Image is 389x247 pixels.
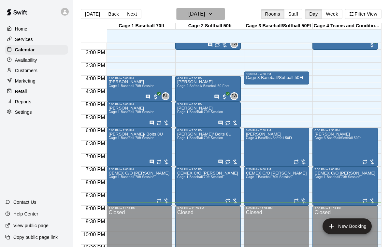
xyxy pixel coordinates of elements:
[107,76,172,102] div: 4:00 PM – 5:00 PM: Cage 1 Baseball 70ft Session
[294,159,299,164] span: Recurring event
[225,159,230,164] span: Recurring event
[13,222,49,229] p: View public page
[5,76,68,86] div: Marketing
[84,219,107,224] span: 9:30 PM
[362,198,367,203] span: Recurring event
[84,141,107,146] span: 6:30 PM
[108,129,170,132] div: 6:00 PM – 7:30 PM
[13,234,58,240] p: Copy public page link
[233,92,238,100] span: Taylor Wilhite
[5,66,68,75] a: Customers
[5,34,68,44] a: Services
[15,26,27,32] p: Home
[244,71,310,84] div: 3:50 PM – 4:20 PM: Cage 3 Baseball/Softball 50Ft
[108,110,154,114] span: Cage 1 Baseball 70ft Session
[156,198,162,203] span: Recurring event
[244,167,310,206] div: 7:30 PM – 9:00 PM: Cage 1 Baseball 70ft Session
[177,168,239,171] div: 7:30 PM – 9:00 PM
[175,128,241,167] div: 6:00 PM – 7:30 PM: Cage 1 Baseball 70ft Session
[108,207,170,210] div: 9:00 PM – 11:59 PM
[177,175,223,179] span: Cage 1 Baseball 70ft Session
[81,9,104,19] button: [DATE]
[84,115,107,120] span: 5:30 PM
[5,24,68,34] div: Home
[230,40,238,48] div: Taylor Wilhite
[84,193,107,198] span: 8:30 PM
[314,136,361,140] span: Cage 3 Baseball/Softball 50Ft
[5,97,68,107] a: Reports
[5,107,68,117] div: Settings
[84,102,107,107] span: 5:00 PM
[208,42,213,47] svg: Has notes
[175,102,241,128] div: 5:00 PM – 6:00 PM: Cage 1 Baseball 70ft Session
[312,128,378,167] div: 6:00 PM – 7:30 PM: Cage 3 Baseball/Softball 50Ft
[362,159,367,164] span: Recurring event
[84,63,107,68] span: 3:30 PM
[261,9,284,19] button: Rooms
[15,57,37,63] p: Availability
[322,9,342,19] button: Week
[15,98,31,105] p: Reports
[107,167,172,206] div: 7:30 PM – 9:00 PM: Cage 1 Baseball 70ft Session
[177,103,239,106] div: 5:00 PM – 6:00 PM
[163,93,168,99] span: BL
[15,109,32,115] p: Settings
[221,94,228,100] span: All customers have paid
[177,129,239,132] div: 6:00 PM – 7:30 PM
[244,23,313,29] div: Cage 3 Baseball/Softball 50Ft
[84,76,107,81] span: 4:00 PM
[314,207,376,210] div: 9:00 PM – 11:59 PM
[15,46,35,53] p: Calendar
[107,102,172,128] div: 5:00 PM – 6:00 PM: Cage 1 Baseball 70ft Session
[13,199,36,205] p: Contact Us
[246,72,308,76] div: 3:50 PM – 4:20 PM
[305,9,322,19] button: Day
[81,232,107,237] span: 10:00 PM
[108,77,170,80] div: 4:00 PM – 5:00 PM
[15,36,33,43] p: Services
[231,41,237,47] span: TW
[177,136,223,140] span: Cage 1 Baseball 70ft Session
[84,180,107,185] span: 8:00 PM
[5,86,68,96] a: Retail
[84,206,107,211] span: 9:00 PM
[108,168,170,171] div: 7:30 PM – 9:00 PM
[84,167,107,172] span: 7:30 PM
[323,218,372,234] button: add
[156,159,162,164] span: Recurring event
[230,92,238,100] div: Taylor Wilhite
[108,103,170,106] div: 5:00 PM – 6:00 PM
[5,55,68,65] a: Availability
[177,110,223,114] span: Cage 1 Baseball 70ft Session
[233,40,238,48] span: Taylor Wilhite
[145,94,151,99] svg: Has notes
[246,136,292,140] span: Cage 3 Baseball/Softball 50Ft
[177,84,229,88] span: Cage 2 Softball/ Baseball 50 Feet
[152,94,159,100] span: All customers have paid
[231,93,237,99] span: TW
[246,168,308,171] div: 7:30 PM – 9:00 PM
[149,120,154,125] svg: Has notes
[225,120,230,125] span: Recurring event
[313,23,381,29] div: Cage 4 Teams and Condition Training
[107,128,172,167] div: 6:00 PM – 7:30 PM: Cage 1 Baseball 70ft Session
[312,167,378,206] div: 7:30 PM – 9:00 PM: Cage 1 Baseball 70ft Session
[294,198,299,203] span: Recurring event
[162,92,169,100] div: Brian Lewis
[15,67,37,74] p: Customers
[164,92,169,100] span: Brian Lewis
[246,129,308,132] div: 6:00 PM – 7:30 PM
[244,128,310,167] div: 6:00 PM – 7:30 PM: Cage 3 Baseball/Softball 50Ft
[175,76,241,102] div: 4:00 PM – 5:00 PM: Cage 2 Softball/ Baseball 50 Feet
[104,9,123,19] button: Back
[369,42,375,48] span: All customers have paid
[177,207,239,210] div: 9:00 PM – 11:59 PM
[246,175,292,179] span: Cage 1 Baseball 70ft Session
[175,167,241,206] div: 7:30 PM – 9:00 PM: Cage 1 Baseball 70ft Session
[188,9,205,19] h6: [DATE]
[107,23,176,29] div: Cage 1 Baseball 70ft
[15,78,36,84] p: Marketing
[84,128,107,133] span: 6:00 PM
[149,159,154,164] svg: Has notes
